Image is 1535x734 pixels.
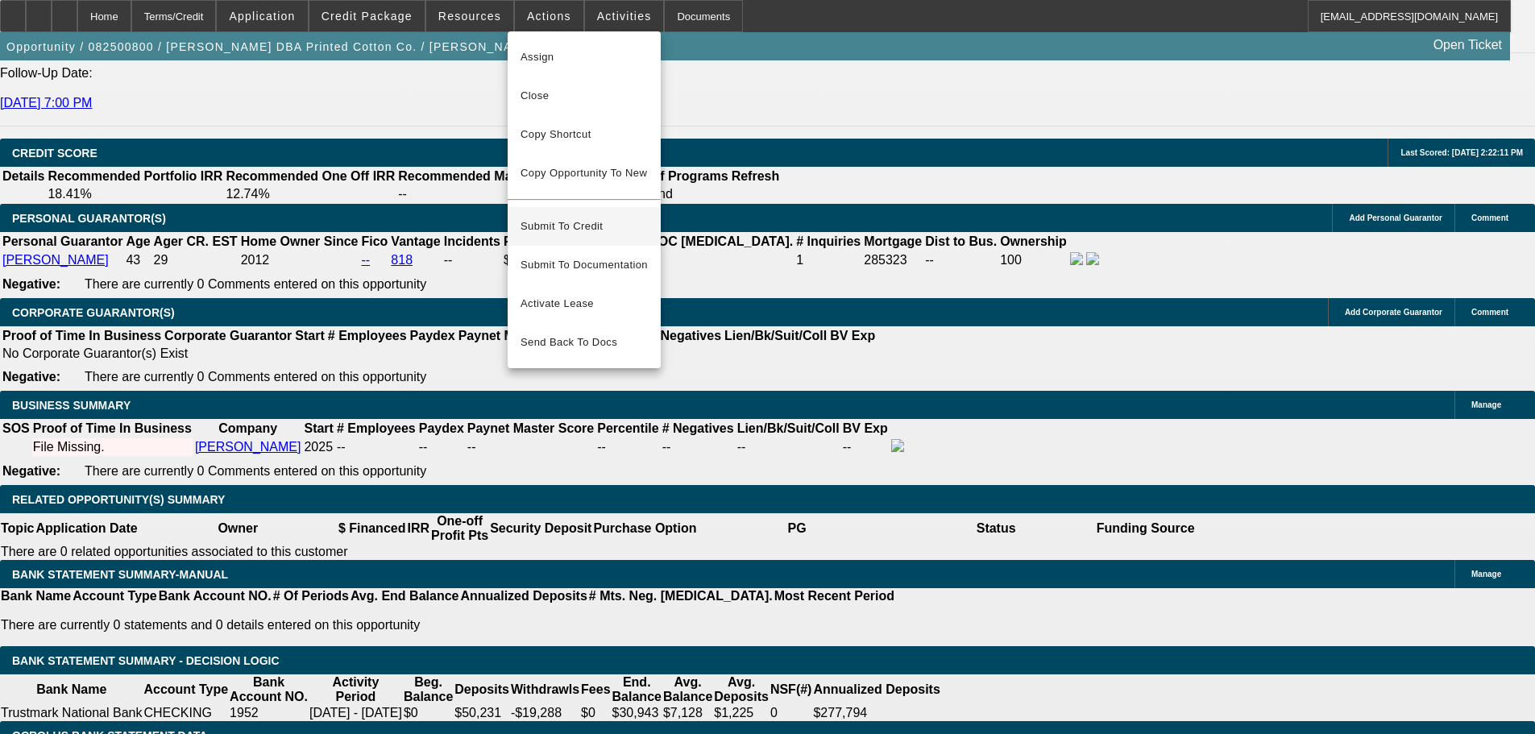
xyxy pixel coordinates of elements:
span: Assign [521,48,648,67]
span: Close [521,86,648,106]
span: Copy Opportunity To New [521,167,647,179]
span: Activate Lease [521,294,648,313]
span: Submit To Credit [521,217,648,236]
span: Copy Shortcut [521,125,648,144]
span: Send Back To Docs [521,333,648,352]
span: Submit To Documentation [521,255,648,275]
